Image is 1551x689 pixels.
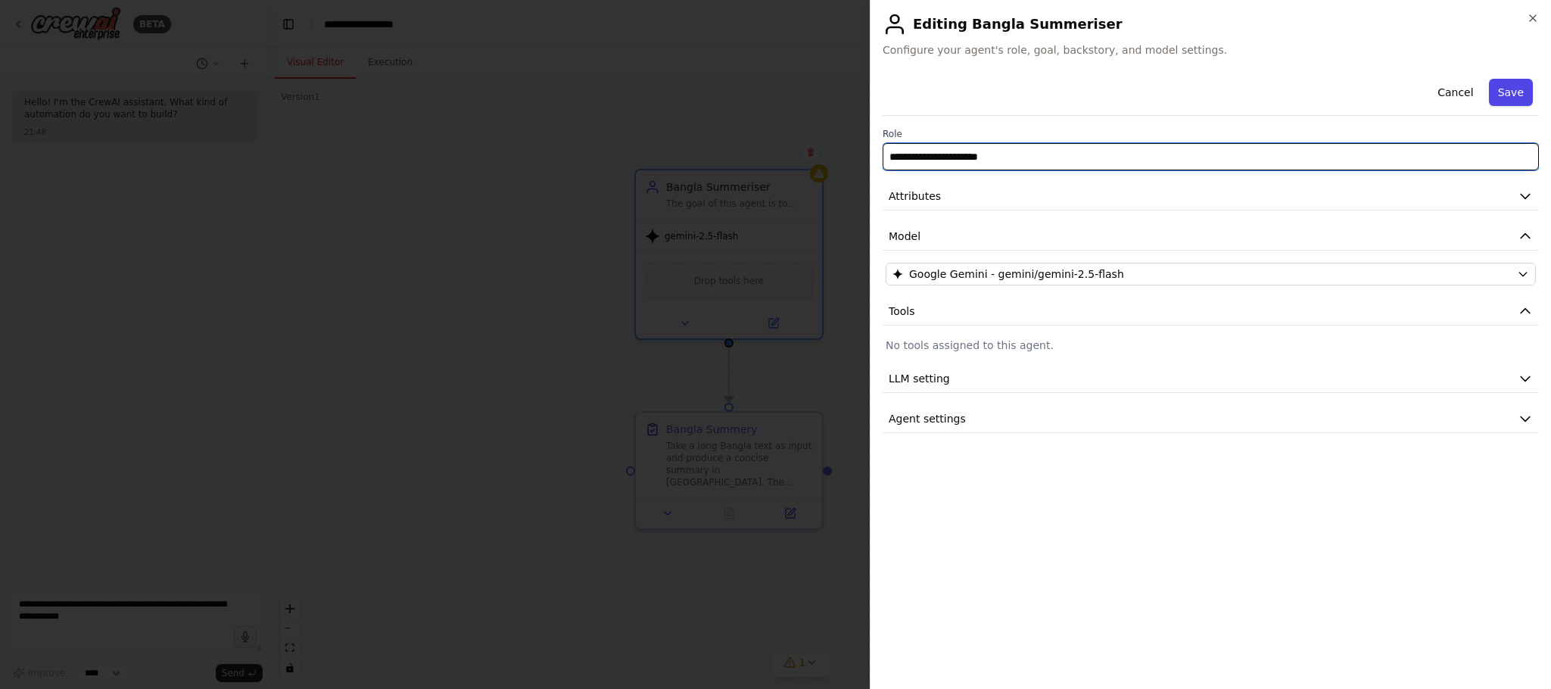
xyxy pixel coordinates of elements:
span: Google Gemini - gemini/gemini-2.5-flash [909,267,1124,282]
span: Model [889,229,920,244]
button: Google Gemini - gemini/gemini-2.5-flash [886,263,1536,285]
button: Cancel [1428,79,1482,106]
button: Save [1489,79,1533,106]
span: Configure your agent's role, goal, backstory, and model settings. [883,42,1539,58]
button: Model [883,223,1539,251]
p: No tools assigned to this agent. [886,338,1536,353]
h2: Editing Bangla Summeriser [883,12,1539,36]
span: Agent settings [889,411,966,426]
span: LLM setting [889,371,950,386]
button: Tools [883,298,1539,326]
span: Attributes [889,189,941,204]
button: LLM setting [883,365,1539,393]
label: Role [883,128,1539,140]
span: Tools [889,304,915,319]
button: Agent settings [883,405,1539,433]
button: Attributes [883,182,1539,210]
